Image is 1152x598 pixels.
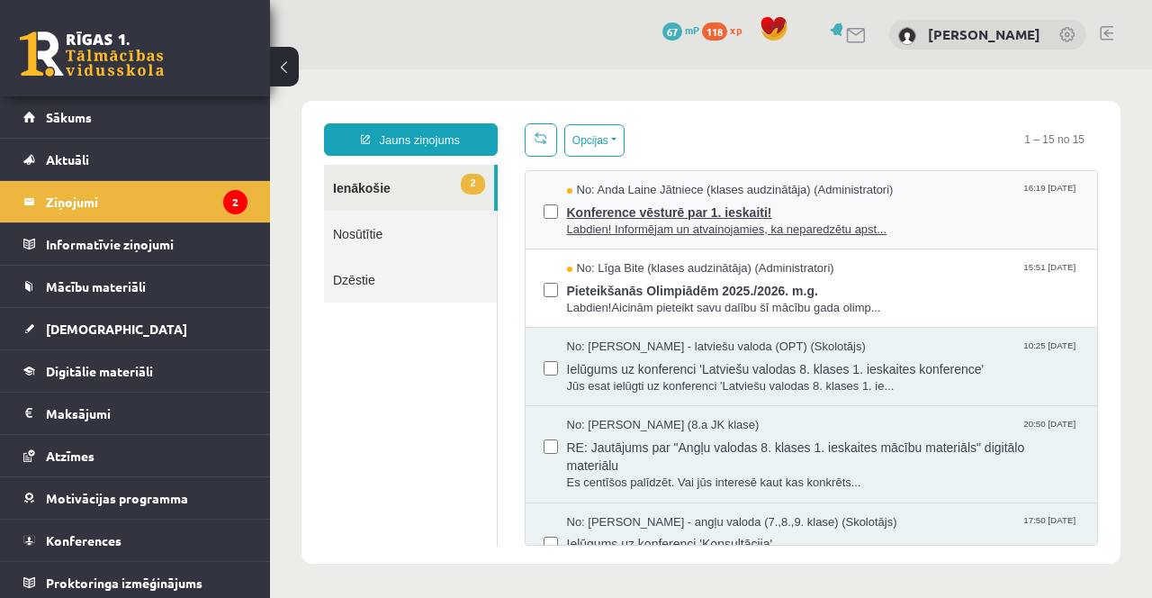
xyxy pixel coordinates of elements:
[297,191,564,208] span: No: Līga Bite (klases audzinātāja) (Administratori)
[23,393,247,434] a: Maksājumi
[23,477,247,519] a: Motivācijas programma
[46,151,89,168] span: Aktuāli
[46,393,247,434] legend: Maksājumi
[46,448,94,464] span: Atzīmes
[297,348,490,365] span: No: [PERSON_NAME] (8.a JK klase)
[702,23,751,37] a: 118 xp
[297,152,810,169] span: Labdien! Informējam un atvainojamies, ka neparedzētu apst...
[753,445,809,458] span: 17:50 [DATE]
[46,278,146,294] span: Mācību materiāli
[23,350,247,392] a: Digitālie materiāli
[23,139,247,180] a: Aktuāli
[730,23,742,37] span: xp
[20,32,164,77] a: Rīgas 1. Tālmācības vidusskola
[297,191,810,247] a: No: Līga Bite (klases audzinātāja) (Administratori) 15:51 [DATE] Pieteikšanās Olimpiādēm 2025./20...
[898,27,916,45] img: Luīze Vasiļjeva
[928,25,1040,43] a: [PERSON_NAME]
[753,191,809,204] span: 15:51 [DATE]
[46,532,121,548] span: Konferences
[297,445,810,501] a: No: [PERSON_NAME] - angļu valoda (7.,8.,9. klase) (Skolotājs) 17:50 [DATE] Ielūgums uz konferenci...
[297,309,810,326] span: Jūs esat ielūgti uz konferenci 'Latviešu valodas 8. klases 1. ie...
[297,269,596,286] span: No: [PERSON_NAME] - latviešu valoda (OPT) (Skolotājs)
[23,266,247,307] a: Mācību materiāli
[741,54,828,86] span: 1 – 15 no 15
[297,405,810,422] span: Es centīšos palīdzēt. Vai jūs interesē kaut kas konkrēts...
[23,96,247,138] a: Sākums
[297,365,810,405] span: RE: Jautājums par "Angļu valodas 8. klases 1. ieskaites mācību materiāls" digitālo materiālu
[23,435,247,476] a: Atzīmes
[46,363,153,379] span: Digitālie materiāli
[46,181,247,222] legend: Ziņojumi
[54,54,228,86] a: Jauns ziņojums
[297,348,810,421] a: No: [PERSON_NAME] (8.a JK klase) 20:50 [DATE] RE: Jautājums par "Angļu valodas 8. klases 1. ieska...
[297,286,810,309] span: Ielūgums uz konferenci 'Latviešu valodas 8. klases 1. ieskaites konference'
[46,575,202,591] span: Proktoringa izmēģinājums
[54,187,227,233] a: Dzēstie
[662,23,699,37] a: 67 mP
[297,208,810,231] span: Pieteikšanās Olimpiādēm 2025./2026. m.g.
[191,104,214,125] span: 2
[23,520,247,561] a: Konferences
[753,348,809,361] span: 20:50 [DATE]
[297,231,810,248] span: Labdien!Aicinām pieteikt savu dalību šī mācību gada olimp...
[54,95,224,141] a: 2Ienākošie
[46,321,187,337] span: [DEMOGRAPHIC_DATA]
[46,490,188,506] span: Motivācijas programma
[23,308,247,349] a: [DEMOGRAPHIC_DATA]
[223,190,247,214] i: 2
[753,113,809,126] span: 16:19 [DATE]
[753,269,809,283] span: 10:25 [DATE]
[297,113,624,130] span: No: Anda Laine Jātniece (klases audzinātāja) (Administratori)
[685,23,699,37] span: mP
[46,109,92,125] span: Sākums
[294,55,355,87] button: Opcijas
[46,223,247,265] legend: Informatīvie ziņojumi
[23,223,247,265] a: Informatīvie ziņojumi
[297,130,810,152] span: Konference vēsturē par 1. ieskaiti!
[297,113,810,168] a: No: Anda Laine Jātniece (klases audzinātāja) (Administratori) 16:19 [DATE] Konference vēsturē par...
[297,461,810,484] span: Ielūgums uz konferenci 'Konsultācija'
[662,23,682,41] span: 67
[54,141,227,187] a: Nosūtītie
[23,181,247,222] a: Ziņojumi2
[297,445,627,462] span: No: [PERSON_NAME] - angļu valoda (7.,8.,9. klase) (Skolotājs)
[702,23,727,41] span: 118
[297,269,810,325] a: No: [PERSON_NAME] - latviešu valoda (OPT) (Skolotājs) 10:25 [DATE] Ielūgums uz konferenci 'Latvie...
